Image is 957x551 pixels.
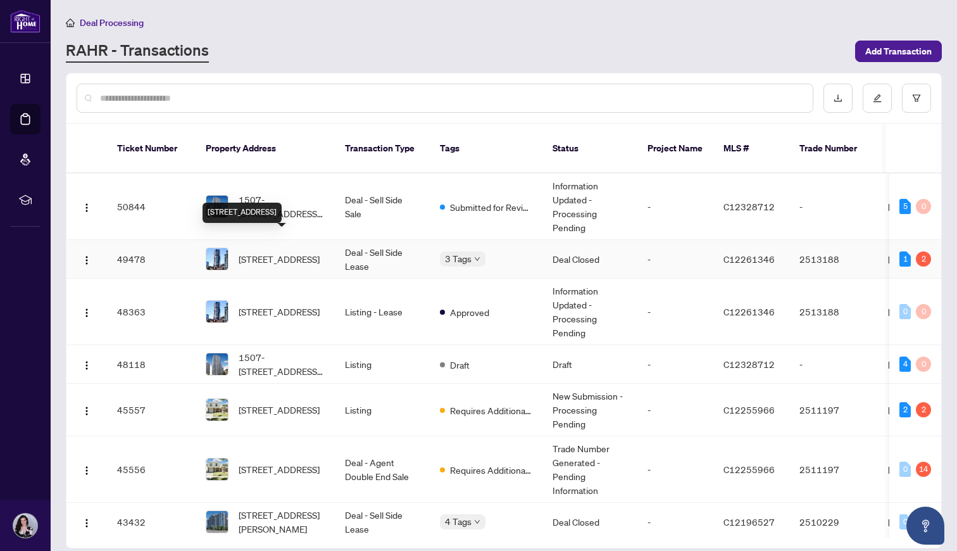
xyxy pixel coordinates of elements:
[723,201,775,212] span: C12328712
[77,354,97,374] button: Logo
[899,514,911,529] div: 0
[542,279,637,345] td: Information Updated - Processing Pending
[789,436,878,503] td: 2511197
[450,200,532,214] span: Submitted for Review
[239,305,320,319] span: [STREET_ADDRESS]
[335,384,430,436] td: Listing
[542,174,637,240] td: Information Updated - Processing Pending
[637,240,713,279] td: -
[239,462,320,476] span: [STREET_ADDRESS]
[107,240,196,279] td: 49478
[239,252,320,266] span: [STREET_ADDRESS]
[445,514,472,529] span: 4 Tags
[239,508,325,536] span: [STREET_ADDRESS][PERSON_NAME]
[542,345,637,384] td: Draft
[902,84,931,113] button: filter
[107,503,196,541] td: 43432
[873,94,882,103] span: edit
[865,41,932,61] span: Add Transaction
[723,516,775,528] span: C12196527
[77,459,97,479] button: Logo
[82,308,92,318] img: Logo
[916,304,931,319] div: 0
[13,514,37,538] img: Profile Icon
[723,358,775,370] span: C12328712
[789,384,878,436] td: 2511197
[834,94,842,103] span: download
[82,255,92,265] img: Logo
[206,301,228,322] img: thumbnail-img
[789,240,878,279] td: 2513188
[899,304,911,319] div: 0
[206,248,228,270] img: thumbnail-img
[239,193,325,220] span: 1507-[STREET_ADDRESS][PERSON_NAME]
[107,279,196,345] td: 48363
[789,279,878,345] td: 2513188
[206,459,228,480] img: thumbnail-img
[542,436,637,503] td: Trade Number Generated - Pending Information
[637,345,713,384] td: -
[855,41,942,62] button: Add Transaction
[916,251,931,267] div: 2
[239,403,320,417] span: [STREET_ADDRESS]
[912,94,921,103] span: filter
[899,199,911,214] div: 5
[723,464,775,475] span: C12255966
[206,511,228,533] img: thumbnail-img
[82,518,92,528] img: Logo
[107,174,196,240] td: 50844
[906,507,944,545] button: Open asap
[723,404,775,415] span: C12255966
[899,251,911,267] div: 1
[10,9,41,33] img: logo
[542,240,637,279] td: Deal Closed
[916,402,931,417] div: 2
[450,305,489,319] span: Approved
[335,503,430,541] td: Deal - Sell Side Lease
[206,399,228,421] img: thumbnail-img
[916,357,931,372] div: 0
[899,462,911,477] div: 0
[335,345,430,384] td: Listing
[335,174,430,240] td: Deal - Sell Side Sale
[542,124,637,174] th: Status
[82,360,92,370] img: Logo
[77,512,97,532] button: Logo
[542,384,637,436] td: New Submission - Processing Pending
[196,124,335,174] th: Property Address
[77,249,97,269] button: Logo
[637,174,713,240] td: -
[789,345,878,384] td: -
[77,196,97,217] button: Logo
[637,279,713,345] td: -
[899,402,911,417] div: 2
[899,357,911,372] div: 4
[637,436,713,503] td: -
[713,124,789,174] th: MLS #
[823,84,853,113] button: download
[335,436,430,503] td: Deal - Agent Double End Sale
[206,196,228,217] img: thumbnail-img
[206,353,228,375] img: thumbnail-img
[445,251,472,266] span: 3 Tags
[789,124,878,174] th: Trade Number
[474,519,480,525] span: down
[80,17,144,28] span: Deal Processing
[82,203,92,213] img: Logo
[637,124,713,174] th: Project Name
[66,18,75,27] span: home
[723,253,775,265] span: C12261346
[863,84,892,113] button: edit
[474,256,480,262] span: down
[77,301,97,322] button: Logo
[637,503,713,541] td: -
[450,463,532,477] span: Requires Additional Docs
[77,400,97,420] button: Logo
[239,350,325,378] span: 1507-[STREET_ADDRESS][PERSON_NAME]
[723,306,775,317] span: C12261346
[335,124,430,174] th: Transaction Type
[916,199,931,214] div: 0
[430,124,542,174] th: Tags
[107,345,196,384] td: 48118
[916,462,931,477] div: 14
